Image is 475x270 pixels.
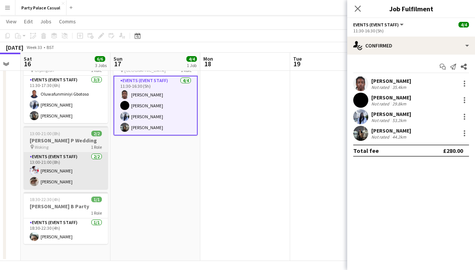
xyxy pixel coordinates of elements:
[15,0,67,15] button: Party Palace Casual
[458,22,469,27] span: 4/4
[292,59,302,68] span: 19
[443,147,463,154] div: £280.00
[113,55,123,62] span: Sun
[186,56,197,62] span: 4/4
[24,49,108,123] app-job-card: 11:30-17:30 (6h)3/3[PERSON_NAME] Q Wedding Orpington1 RoleEvents (Event Staff)3/311:30-17:30 (6h)...
[95,56,105,62] span: 6/6
[353,22,399,27] span: Events (Event Staff)
[112,59,123,68] span: 17
[371,134,391,140] div: Not rated
[40,18,51,25] span: Jobs
[113,49,198,136] app-job-card: 11:30-16:30 (5h)4/4[PERSON_NAME] G Party [GEOGRAPHIC_DATA]1 RoleEvents (Event Staff)4/411:30-16:3...
[35,144,48,150] span: Woking
[6,18,17,25] span: View
[371,84,391,90] div: Not rated
[353,22,405,27] button: Events (Event Staff)
[91,131,102,136] span: 2/2
[30,197,60,202] span: 18:30-22:30 (4h)
[371,117,391,123] div: Not rated
[202,59,213,68] span: 18
[23,59,32,68] span: 16
[371,127,411,134] div: [PERSON_NAME]
[24,55,32,62] span: Sat
[371,101,391,107] div: Not rated
[24,137,108,144] h3: [PERSON_NAME] P Wedding
[56,17,79,26] a: Comms
[347,37,475,55] div: Confirmed
[37,17,54,26] a: Jobs
[113,76,198,136] app-card-role: Events (Event Staff)4/411:30-16:30 (5h)[PERSON_NAME][PERSON_NAME][PERSON_NAME][PERSON_NAME]
[187,63,197,68] div: 1 Job
[353,147,379,154] div: Total fee
[24,18,33,25] span: Edit
[6,44,23,51] div: [DATE]
[21,17,36,26] a: Edit
[293,55,302,62] span: Tue
[95,63,107,68] div: 3 Jobs
[391,84,408,90] div: 35.4km
[391,101,408,107] div: 29.8km
[371,78,411,84] div: [PERSON_NAME]
[24,218,108,244] app-card-role: Events (Event Staff)1/118:30-22:30 (4h)[PERSON_NAME]
[391,117,408,123] div: 53.2km
[24,153,108,189] app-card-role: Events (Event Staff)2/213:00-21:00 (8h)[PERSON_NAME][PERSON_NAME]
[24,126,108,189] app-job-card: 13:00-21:00 (8h)2/2[PERSON_NAME] P Wedding Woking1 RoleEvents (Event Staff)2/213:00-21:00 (8h)[PE...
[371,94,411,101] div: [PERSON_NAME]
[391,134,408,140] div: 44.2km
[25,44,44,50] span: Week 33
[24,192,108,244] app-job-card: 18:30-22:30 (4h)1/1[PERSON_NAME] B Party1 RoleEvents (Event Staff)1/118:30-22:30 (4h)[PERSON_NAME]
[47,44,54,50] div: BST
[203,55,213,62] span: Mon
[347,4,475,14] h3: Job Fulfilment
[24,203,108,210] h3: [PERSON_NAME] B Party
[371,111,411,117] div: [PERSON_NAME]
[91,197,102,202] span: 1/1
[91,210,102,216] span: 1 Role
[91,144,102,150] span: 1 Role
[59,18,76,25] span: Comms
[30,131,60,136] span: 13:00-21:00 (8h)
[3,17,20,26] a: View
[24,76,108,123] app-card-role: Events (Event Staff)3/311:30-17:30 (6h)Oluwafunminiyi Gbotoso[PERSON_NAME][PERSON_NAME]
[353,28,469,34] div: 11:30-16:30 (5h)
